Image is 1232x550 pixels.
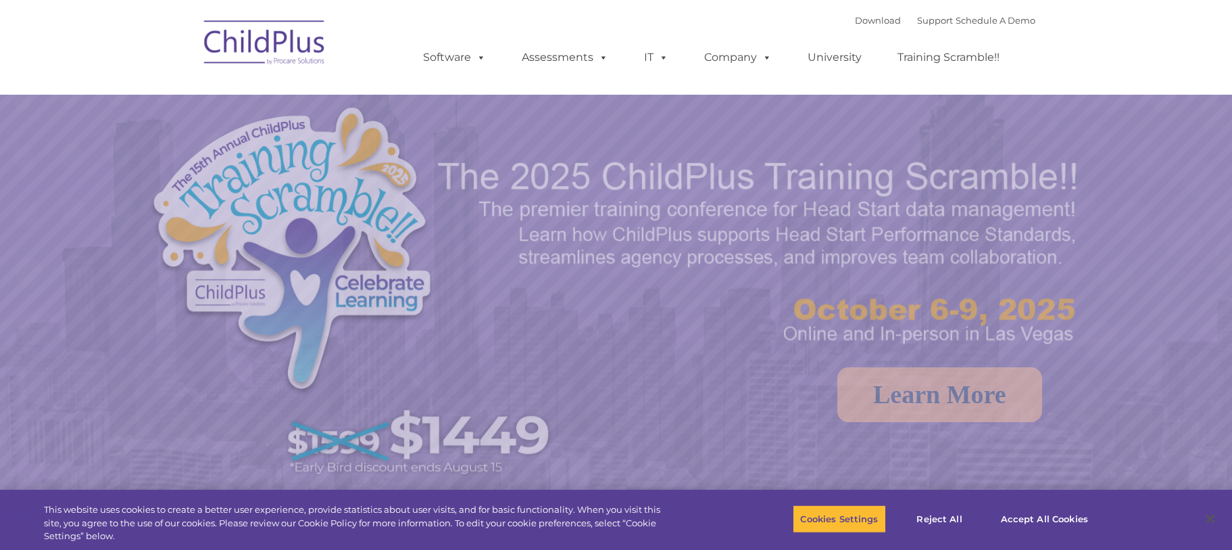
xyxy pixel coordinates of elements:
[956,15,1035,26] a: Schedule A Demo
[631,44,682,71] a: IT
[410,44,499,71] a: Software
[44,503,678,543] div: This website uses cookies to create a better user experience, provide statistics about user visit...
[855,15,1035,26] font: |
[993,505,1095,533] button: Accept All Cookies
[855,15,901,26] a: Download
[197,11,332,78] img: ChildPlus by Procare Solutions
[691,44,785,71] a: Company
[917,15,953,26] a: Support
[884,44,1013,71] a: Training Scramble!!
[1196,504,1225,534] button: Close
[897,505,982,533] button: Reject All
[508,44,622,71] a: Assessments
[794,44,875,71] a: University
[837,367,1042,422] a: Learn More
[793,505,885,533] button: Cookies Settings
